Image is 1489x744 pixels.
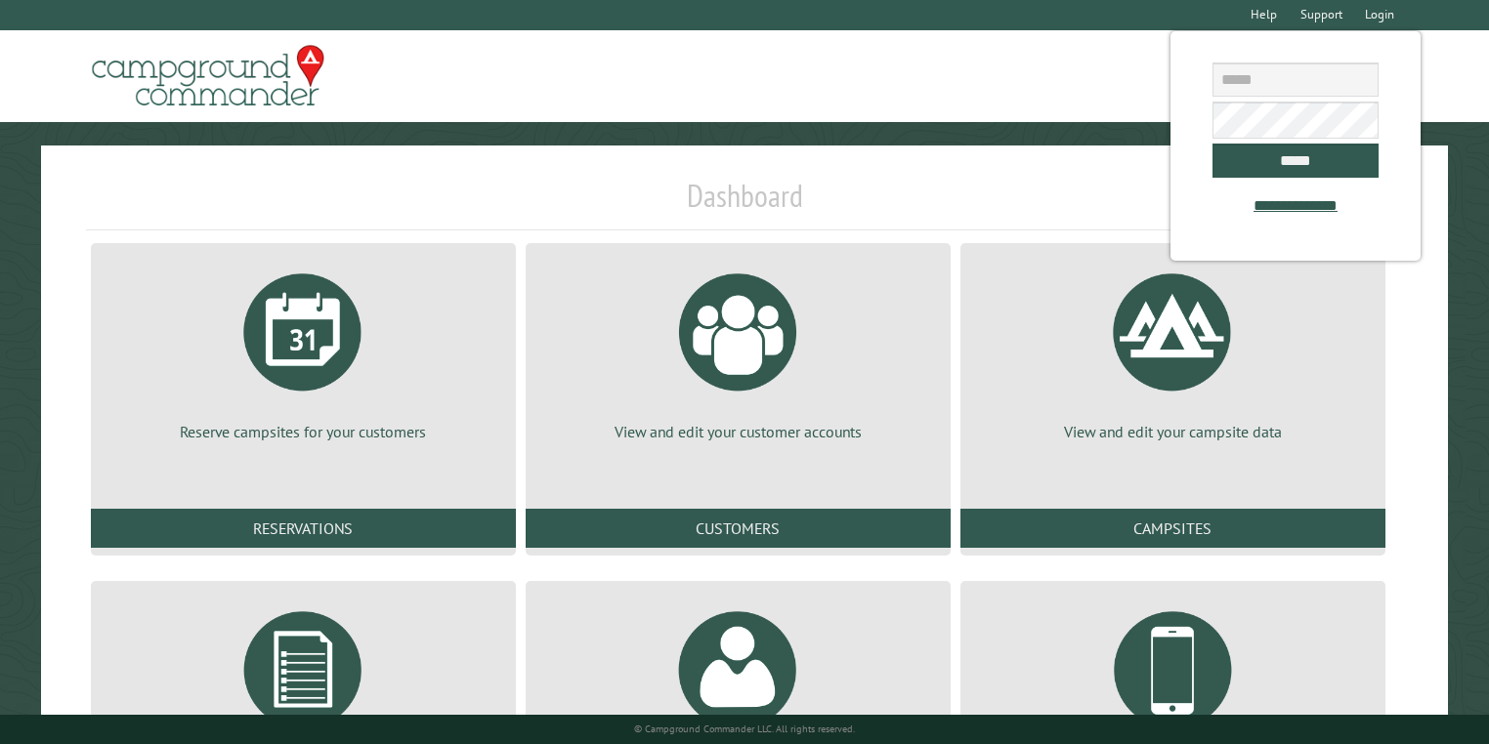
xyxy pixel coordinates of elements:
[549,421,927,442] p: View and edit your customer accounts
[114,259,492,442] a: Reserve campsites for your customers
[86,177,1404,230] h1: Dashboard
[549,259,927,442] a: View and edit your customer accounts
[634,723,855,735] small: © Campground Commander LLC. All rights reserved.
[984,421,1362,442] p: View and edit your campsite data
[526,509,951,548] a: Customers
[114,421,492,442] p: Reserve campsites for your customers
[91,509,516,548] a: Reservations
[86,38,330,114] img: Campground Commander
[984,259,1362,442] a: View and edit your campsite data
[960,509,1385,548] a: Campsites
